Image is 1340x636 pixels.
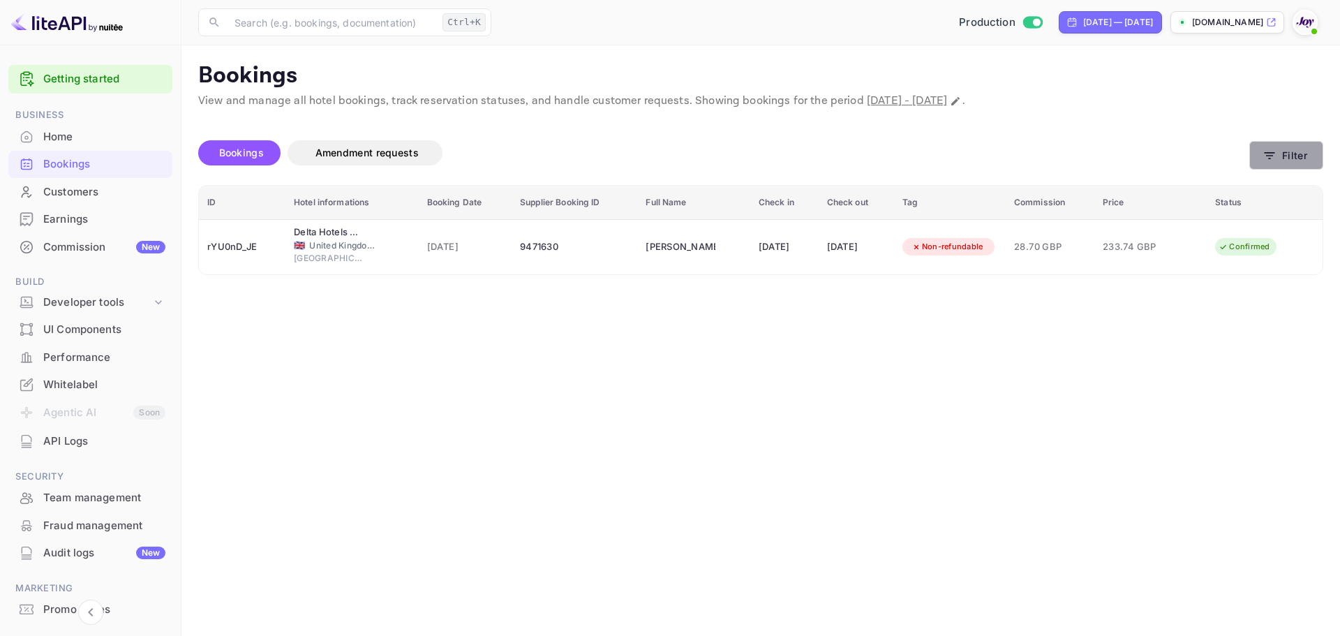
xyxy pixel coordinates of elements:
[198,140,1249,165] div: account-settings tabs
[8,485,172,512] div: Team management
[207,236,277,258] div: rYU0nD_JE
[43,518,165,534] div: Fraud management
[294,252,364,265] span: [GEOGRAPHIC_DATA]
[198,62,1323,90] p: Bookings
[894,186,1006,220] th: Tag
[8,316,172,342] a: UI Components
[512,186,637,220] th: Supplier Booking ID
[1207,186,1323,220] th: Status
[199,186,285,220] th: ID
[953,15,1048,31] div: Switch to Sandbox mode
[43,322,165,338] div: UI Components
[902,238,992,256] div: Non-refundable
[136,547,165,559] div: New
[285,186,418,220] th: Hotel informations
[8,179,172,206] div: Customers
[1294,11,1316,34] img: With Joy
[43,212,165,228] div: Earnings
[8,540,172,567] div: Audit logsNew
[1209,238,1279,256] div: Confirmed
[136,241,165,253] div: New
[1006,186,1094,220] th: Commission
[8,124,172,149] a: Home
[43,239,165,256] div: Commission
[43,129,165,145] div: Home
[43,434,165,450] div: API Logs
[8,512,172,538] a: Fraud management
[948,94,962,108] button: Change date range
[198,93,1323,110] p: View and manage all hotel bookings, track reservation statuses, and handle customer requests. Sho...
[1192,16,1263,29] p: [DOMAIN_NAME]
[8,596,172,623] div: Promo codes
[8,596,172,622] a: Promo codes
[8,290,172,315] div: Developer tools
[8,108,172,123] span: Business
[8,344,172,370] a: Performance
[750,186,819,220] th: Check in
[1249,141,1323,170] button: Filter
[8,234,172,261] div: CommissionNew
[646,236,715,258] div: Ayotunde Coker
[8,540,172,565] a: Audit logsNew
[959,15,1015,31] span: Production
[199,186,1323,274] table: booking table
[219,147,264,158] span: Bookings
[8,512,172,540] div: Fraud management
[43,71,165,87] a: Getting started
[1094,186,1207,220] th: Price
[8,428,172,455] div: API Logs
[8,206,172,233] div: Earnings
[43,184,165,200] div: Customers
[637,186,750,220] th: Full Name
[8,65,172,94] div: Getting started
[1083,16,1153,29] div: [DATE] — [DATE]
[8,371,172,399] div: Whitelabel
[43,545,165,561] div: Audit logs
[43,156,165,172] div: Bookings
[11,11,123,34] img: LiteAPI logo
[8,469,172,485] span: Security
[419,186,512,220] th: Booking Date
[8,316,172,343] div: UI Components
[43,295,151,311] div: Developer tools
[43,490,165,506] div: Team management
[8,428,172,454] a: API Logs
[759,236,810,258] div: [DATE]
[8,151,172,178] div: Bookings
[309,239,379,252] span: United Kingdom of [GEOGRAPHIC_DATA] and [GEOGRAPHIC_DATA]
[427,239,504,255] span: [DATE]
[315,147,419,158] span: Amendment requests
[43,350,165,366] div: Performance
[8,485,172,510] a: Team management
[867,94,947,108] span: [DATE] - [DATE]
[8,151,172,177] a: Bookings
[8,124,172,151] div: Home
[8,206,172,232] a: Earnings
[819,186,894,220] th: Check out
[520,236,629,258] div: 9471630
[43,377,165,393] div: Whitelabel
[43,602,165,618] div: Promo codes
[8,179,172,205] a: Customers
[1103,239,1172,255] span: 233.74 GBP
[442,13,486,31] div: Ctrl+K
[8,234,172,260] a: CommissionNew
[8,371,172,397] a: Whitelabel
[8,344,172,371] div: Performance
[78,600,103,625] button: Collapse navigation
[1014,239,1086,255] span: 28.70 GBP
[827,236,886,258] div: [DATE]
[8,274,172,290] span: Build
[226,8,437,36] input: Search (e.g. bookings, documentation)
[8,581,172,596] span: Marketing
[294,225,364,239] div: Delta Hotels by Marriott Waltham Abbey
[294,241,305,250] span: United Kingdom of Great Britain and Northern Ireland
